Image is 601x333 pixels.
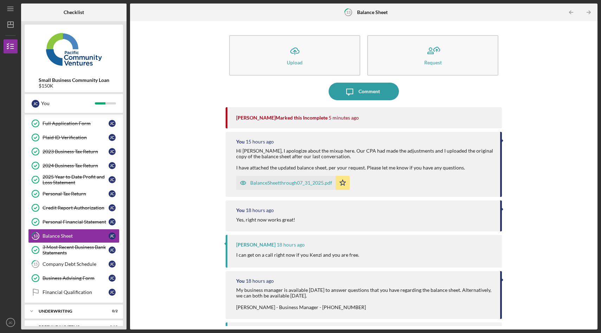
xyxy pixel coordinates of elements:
[246,139,274,145] time: 2025-09-11 01:49
[43,135,109,140] div: Plaid ID Verification
[43,261,109,267] div: Company Debt Schedule
[236,278,245,284] div: You
[28,215,119,229] a: Personal Financial StatementJC
[236,139,245,145] div: You
[236,251,359,259] p: I can get on a call right now if you Kenzi and you are free.
[109,218,116,225] div: J C
[43,244,109,256] div: 3 Most Recent Business Bank Statements
[39,325,100,329] div: Prefunding Items
[367,35,498,76] button: Request
[229,35,360,76] button: Upload
[109,162,116,169] div: J C
[4,315,18,329] button: JC
[329,115,359,121] time: 2025-09-11 17:09
[109,204,116,211] div: J C
[43,205,109,211] div: Credit Report Authorization
[39,83,109,89] div: $150K
[236,242,276,248] div: [PERSON_NAME]
[109,148,116,155] div: J C
[28,229,119,243] a: 13Balance SheetJC
[43,149,109,154] div: 2023 Business Tax Return
[43,289,109,295] div: Financial Qualification
[28,159,119,173] a: 2024 Business Tax ReturnJC
[246,207,274,213] time: 2025-09-10 23:16
[236,217,295,223] div: Yes, right now works great!
[109,176,116,183] div: J C
[358,83,380,100] div: Comment
[246,278,274,284] time: 2025-09-10 22:59
[43,121,109,126] div: Full Application Form
[41,97,95,109] div: You
[43,163,109,168] div: 2024 Business Tax Return
[109,232,116,239] div: J C
[43,219,109,225] div: Personal Financial Statement
[236,176,350,190] button: BalanceSheetthrough07_31_2025.pdf
[28,257,119,271] a: 15Company Debt ScheduleJC
[32,100,39,108] div: J C
[28,271,119,285] a: Business Advising FormJC
[33,234,38,238] tspan: 13
[277,242,305,248] time: 2025-09-10 23:15
[8,321,13,325] text: JC
[33,262,38,267] tspan: 15
[105,309,118,313] div: 0 / 2
[109,289,116,296] div: J C
[39,77,109,83] b: Small Business Community Loan
[28,116,119,130] a: Full Application FormJC
[43,233,109,239] div: Balance Sheet
[109,190,116,197] div: J C
[43,174,109,185] div: 2025 Year to Date Profit and Loss Statement
[424,60,442,65] div: Request
[28,285,119,299] a: Financial QualificationJC
[109,261,116,268] div: J C
[28,173,119,187] a: 2025 Year to Date Profit and Loss StatementJC
[43,191,109,197] div: Personal Tax Return
[250,180,332,186] div: BalanceSheetthrough07_31_2025.pdf
[28,187,119,201] a: Personal Tax ReturnJC
[39,309,100,313] div: Underwriting
[64,9,84,15] b: Checklist
[25,28,123,70] img: Product logo
[28,130,119,145] a: Plaid ID VerificationJC
[236,287,493,310] div: My business manager is available [DATE] to answer questions that you have regarding the balance s...
[109,120,116,127] div: J C
[109,275,116,282] div: J C
[109,246,116,254] div: J C
[28,201,119,215] a: Credit Report AuthorizationJC
[329,83,399,100] button: Comment
[346,10,350,14] tspan: 13
[236,207,245,213] div: You
[236,148,493,171] div: Hi [PERSON_NAME], I apologize about the mixup here. Our CPA had made the adjustments and I upload...
[28,243,119,257] a: 3 Most Recent Business Bank StatementsJC
[109,134,116,141] div: J C
[28,145,119,159] a: 2023 Business Tax ReturnJC
[236,115,328,121] div: [PERSON_NAME] Marked this Incomplete
[287,60,303,65] div: Upload
[105,325,118,329] div: 0 / 10
[357,9,388,15] b: Balance Sheet
[43,275,109,281] div: Business Advising Form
